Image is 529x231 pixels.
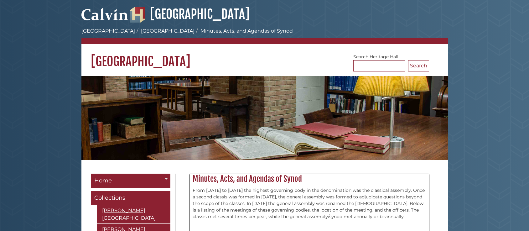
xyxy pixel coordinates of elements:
[141,28,194,34] a: [GEOGRAPHIC_DATA]
[81,44,448,69] h1: [GEOGRAPHIC_DATA]
[130,7,145,23] img: Hekman Library Logo
[130,6,250,22] a: [GEOGRAPHIC_DATA]
[81,5,128,23] img: Calvin
[81,27,448,44] nav: breadcrumb
[194,27,293,35] li: Minutes, Acts, and Agendas of Synod
[81,14,128,20] a: Calvin University
[408,60,429,71] button: Search
[81,28,135,34] a: [GEOGRAPHIC_DATA]
[94,177,112,184] span: Home
[91,191,170,205] a: Collections
[193,187,426,220] p: From [DATE] to [DATE] the highest governing body in the denomination was the classical assembly. ...
[189,174,429,184] h2: Minutes, Acts, and Agendas of Synod
[91,174,170,188] a: Home
[97,205,170,223] a: [PERSON_NAME][GEOGRAPHIC_DATA]
[94,194,125,201] span: Collections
